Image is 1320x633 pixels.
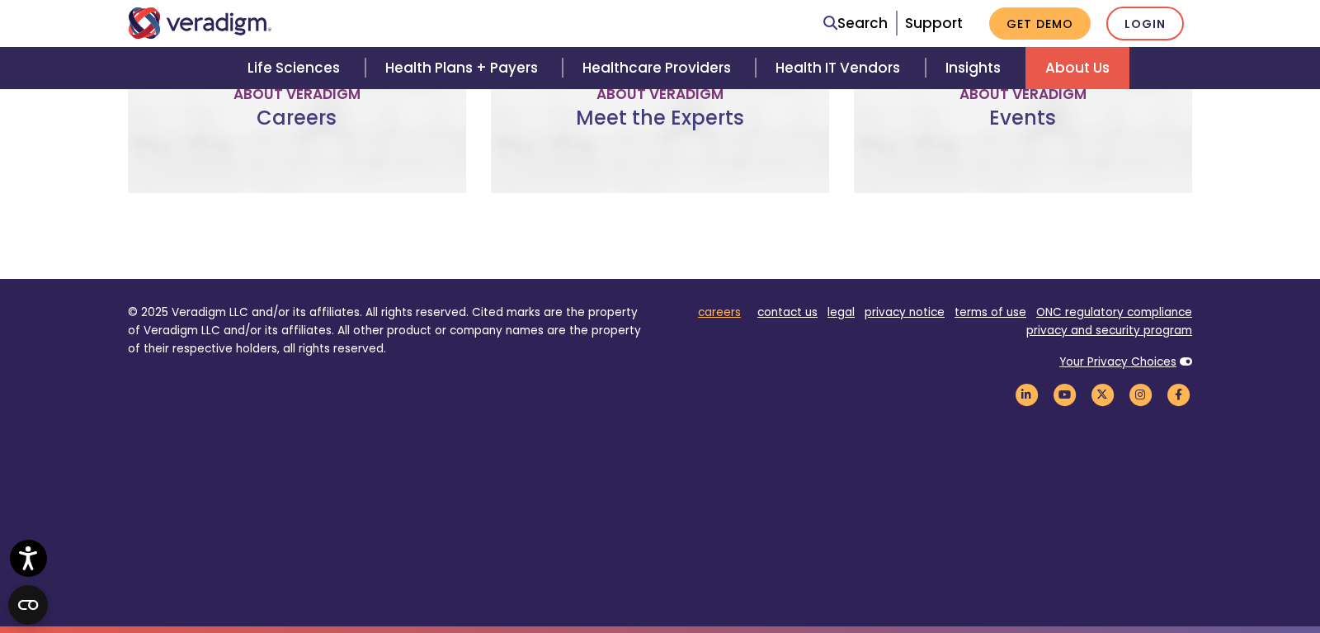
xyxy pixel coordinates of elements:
[141,106,453,154] h3: Careers
[1026,323,1192,338] a: privacy and security program
[867,83,1179,106] p: About Veradigm
[867,106,1179,154] h3: Events
[823,12,888,35] a: Search
[926,47,1025,89] a: Insights
[905,13,963,33] a: Support
[1025,47,1129,89] a: About Us
[698,305,741,320] a: careers
[128,7,272,39] img: Veradigm logo
[1059,354,1176,370] a: Your Privacy Choices
[827,305,855,320] a: legal
[1126,387,1154,403] a: Veradigm Instagram Link
[504,83,816,106] p: About Veradigm
[1088,387,1116,403] a: Veradigm Twitter Link
[756,47,925,89] a: Health IT Vendors
[1164,387,1192,403] a: Veradigm Facebook Link
[1050,387,1078,403] a: Veradigm YouTube Link
[228,47,365,89] a: Life Sciences
[1036,305,1192,320] a: ONC regulatory compliance
[563,47,756,89] a: Healthcare Providers
[365,47,563,89] a: Health Plans + Payers
[8,585,48,625] button: Open CMP widget
[1106,7,1184,40] a: Login
[757,305,818,320] a: contact us
[504,106,816,154] h3: Meet the Experts
[1003,514,1300,613] iframe: Drift Chat Widget
[989,7,1091,40] a: Get Demo
[1012,387,1040,403] a: Veradigm LinkedIn Link
[955,305,1026,320] a: terms of use
[141,83,453,106] p: About Veradigm
[128,304,648,357] p: © 2025 Veradigm LLC and/or its affiliates. All rights reserved. Cited marks are the property of V...
[865,305,945,320] a: privacy notice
